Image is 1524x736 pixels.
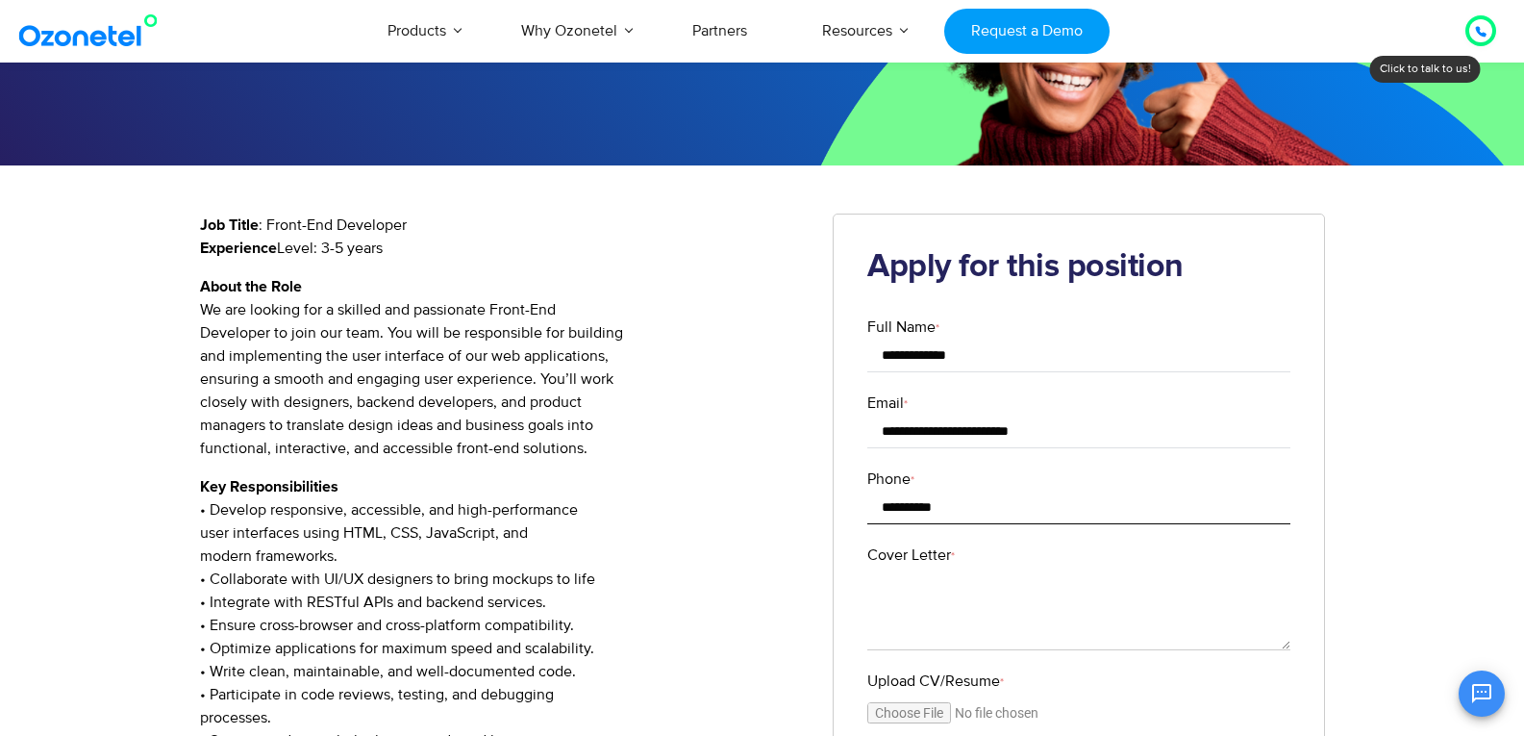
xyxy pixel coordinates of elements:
label: Upload CV/Resume [867,670,1290,693]
strong: Job Title [200,217,259,233]
button: Open chat [1459,671,1505,717]
p: We are looking for a skilled and passionate Front-End Developer to join our team. You will be res... [200,275,805,460]
label: Phone [867,468,1290,491]
label: Full Name [867,316,1290,339]
h2: Apply for this position [867,248,1290,287]
a: Request a Demo [944,9,1109,54]
label: Cover Letter [867,544,1290,567]
label: Email [867,392,1290,415]
strong: Experience [200,241,277,256]
strong: Key Responsibilities [200,479,338,495]
strong: About the Role [200,279,302,294]
p: : Front-End Developer Level: 3-5 years [200,214,805,260]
